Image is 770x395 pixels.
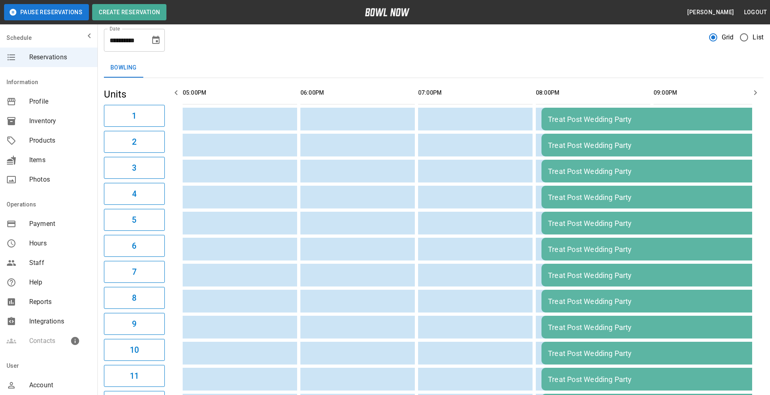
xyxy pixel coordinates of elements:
button: 1 [104,105,165,127]
button: Pause Reservations [4,4,89,20]
button: Choose date, selected date is Sep 27, 2025 [148,32,164,48]
h6: 1 [132,109,136,122]
span: Profile [29,97,91,106]
span: Account [29,380,91,390]
button: 6 [104,235,165,257]
button: 7 [104,261,165,283]
button: 5 [104,209,165,231]
span: Inventory [29,116,91,126]
button: 3 [104,157,165,179]
span: Photos [29,175,91,184]
h6: 4 [132,187,136,200]
span: Grid [722,33,734,42]
button: Create Reservation [92,4,166,20]
button: 8 [104,287,165,309]
span: List [753,33,764,42]
span: Items [29,155,91,165]
div: inventory tabs [104,58,764,78]
span: Payment [29,219,91,229]
span: Hours [29,239,91,248]
button: 10 [104,339,165,361]
span: Integrations [29,317,91,326]
span: Reservations [29,52,91,62]
span: Staff [29,258,91,268]
h5: Units [104,88,165,101]
button: 11 [104,365,165,387]
button: Logout [741,5,770,20]
h6: 5 [132,213,136,226]
button: 9 [104,313,165,335]
h6: 9 [132,317,136,330]
h6: 2 [132,135,136,148]
button: Bowling [104,58,143,78]
button: 4 [104,183,165,205]
button: [PERSON_NAME] [684,5,737,20]
h6: 3 [132,161,136,174]
h6: 10 [130,343,139,356]
h6: 6 [132,239,136,252]
span: Products [29,136,91,145]
h6: 11 [130,369,139,382]
button: 2 [104,131,165,153]
img: logo [365,8,410,16]
h6: 8 [132,291,136,304]
span: Help [29,278,91,287]
h6: 7 [132,265,136,278]
span: Reports [29,297,91,307]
